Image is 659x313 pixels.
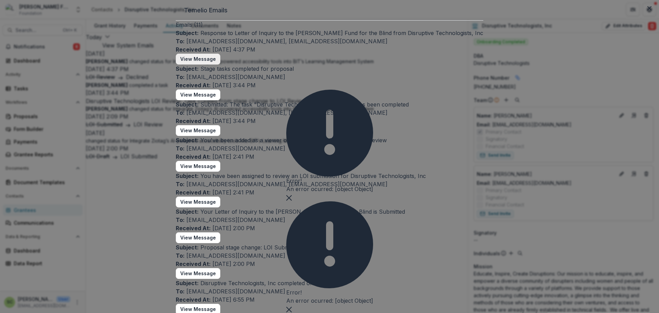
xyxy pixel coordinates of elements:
[176,125,220,136] button: View Message
[644,3,655,14] button: Close
[176,288,185,295] b: To:
[176,243,483,251] p: Proposal stage change: LOI Submitted
[176,144,483,153] p: [EMAIL_ADDRESS][DOMAIN_NAME]
[176,136,483,144] p: You've been added as a viewer on Disruptive Technologists LOI Review
[176,244,199,251] b: Subject:
[176,180,483,188] p: [EMAIL_ADDRESS][DOMAIN_NAME], [EMAIL_ADDRESS][DOMAIN_NAME]
[176,172,199,179] b: Subject:
[176,153,211,160] b: Received At:
[176,89,220,100] button: View Message
[176,216,185,223] b: To:
[176,260,483,268] p: [DATE] 2:00 PM
[176,100,483,109] p: Submitted: The task "Disruptive Technologists LOI Review" has been completed
[176,225,211,232] b: Received At:
[176,30,199,36] b: Subject:
[176,251,483,260] p: [EMAIL_ADDRESS][DOMAIN_NAME]
[176,73,483,81] p: [EMAIL_ADDRESS][DOMAIN_NAME]
[176,268,220,279] button: View Message
[176,296,211,303] b: Received At:
[176,208,483,216] p: Your Letter of Inquiry to the [PERSON_NAME] Fund for the Blind is Submitted
[176,29,483,37] p: Response to Letter of Inquiry to the [PERSON_NAME] Fund for the Blind from Disruptive Technologis...
[176,65,483,73] p: Stage tasks completed for proposal
[176,74,185,80] b: To:
[176,232,220,243] button: View Message
[176,101,199,108] b: Subject:
[176,260,211,267] b: Received At:
[176,279,483,287] p: Disruptive Technologists, Inc completed onboarding
[176,81,483,89] p: [DATE] 3:44 PM
[176,287,483,295] p: [EMAIL_ADDRESS][DOMAIN_NAME]
[176,188,483,197] p: [DATE] 2:41 PM
[176,145,185,152] b: To:
[176,117,483,125] p: [DATE] 3:44 PM
[176,137,199,144] b: Subject:
[176,197,220,208] button: View Message
[176,45,483,54] p: [DATE] 4:37 PM
[176,172,483,180] p: You have been assigned to review an LOI submission for Disruptive Technologists, Inc
[176,295,483,304] p: [DATE] 6:55 PM
[176,38,185,45] b: To:
[176,208,199,215] b: Subject:
[176,37,483,45] p: [EMAIL_ADDRESS][DOMAIN_NAME], [EMAIL_ADDRESS][DOMAIN_NAME]
[176,118,211,124] b: Received At:
[176,109,483,117] p: [EMAIL_ADDRESS][DOMAIN_NAME], [EMAIL_ADDRESS][DOMAIN_NAME]
[176,280,199,287] b: Subject:
[176,189,211,196] b: Received At:
[176,161,220,172] button: View Message
[176,109,185,116] b: To:
[176,46,211,53] b: Received At:
[176,54,220,65] button: View Message
[176,216,483,224] p: [EMAIL_ADDRESS][DOMAIN_NAME]
[176,252,185,259] b: To:
[176,21,483,29] p: Emails ( 11 )
[176,65,199,72] b: Subject:
[176,181,185,188] b: To:
[176,153,483,161] p: [DATE] 2:41 PM
[176,224,483,232] p: [DATE] 2:00 PM
[176,82,211,89] b: Received At:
